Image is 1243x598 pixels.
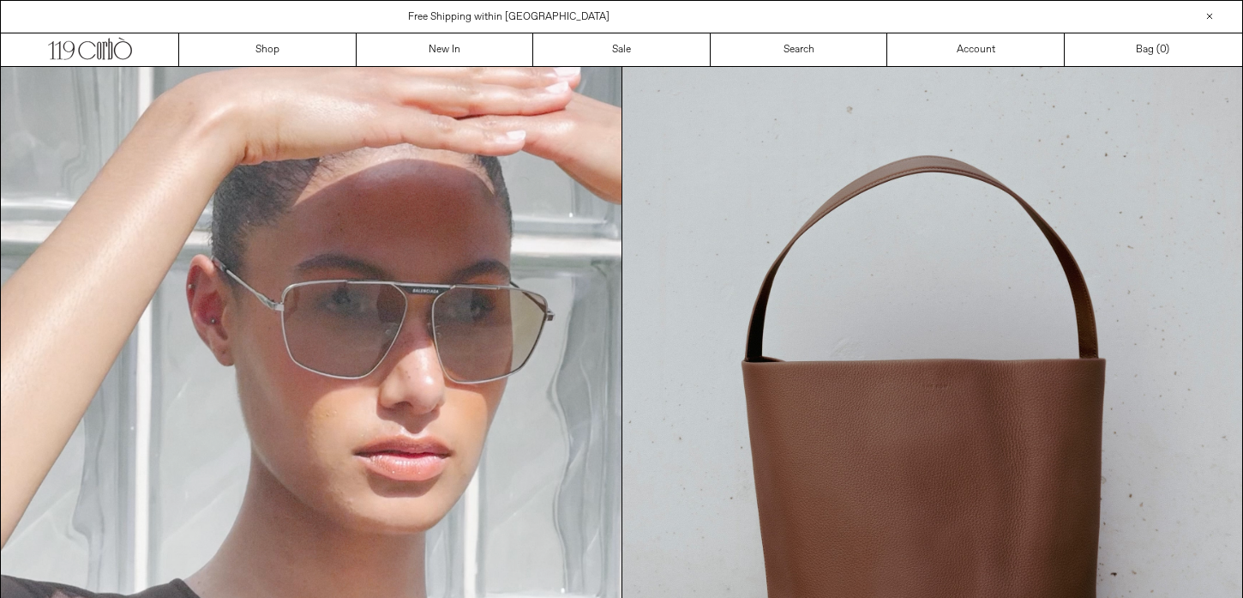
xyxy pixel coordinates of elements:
a: Shop [179,33,357,66]
a: Search [711,33,888,66]
a: Bag () [1065,33,1242,66]
a: Account [887,33,1065,66]
span: 0 [1160,43,1166,57]
a: Sale [533,33,711,66]
a: New In [357,33,534,66]
span: ) [1160,42,1169,57]
a: Free Shipping within [GEOGRAPHIC_DATA] [408,10,609,24]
